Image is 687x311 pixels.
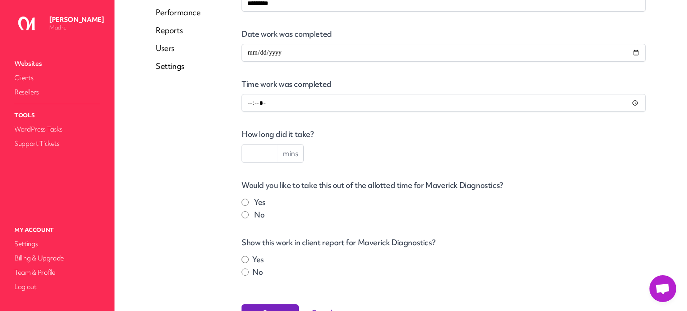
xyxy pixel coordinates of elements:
[13,110,102,121] p: Tools
[252,267,263,277] label: No
[277,144,304,163] span: mins
[156,7,201,18] a: Performance
[13,123,102,136] a: WordPress Tasks
[13,137,102,150] a: Support Tickets
[156,43,201,54] a: Users
[649,275,676,302] a: Open chat
[13,266,102,279] a: Team & Profile
[13,252,102,264] a: Billing & Upgrade
[242,80,646,89] label: Time work was completed
[49,15,104,24] p: [PERSON_NAME]
[242,30,646,38] label: Date work was completed
[254,197,266,208] label: Yes
[242,130,646,139] label: How long did it take?
[13,57,102,70] a: Websites
[13,238,102,250] a: Settings
[13,86,102,98] a: Resellers
[13,72,102,84] a: Clients
[252,254,264,265] label: Yes
[254,209,264,220] label: No
[49,24,104,31] p: Madre
[156,25,201,36] a: Reports
[156,61,201,72] a: Settings
[242,238,646,247] label: Show this work in client report for Maverick Diagnostics?
[13,281,102,293] a: Log out
[242,181,646,190] p: Would you like to take this out of the allotted time for Maverick Diagnostics?
[13,224,102,236] p: My Account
